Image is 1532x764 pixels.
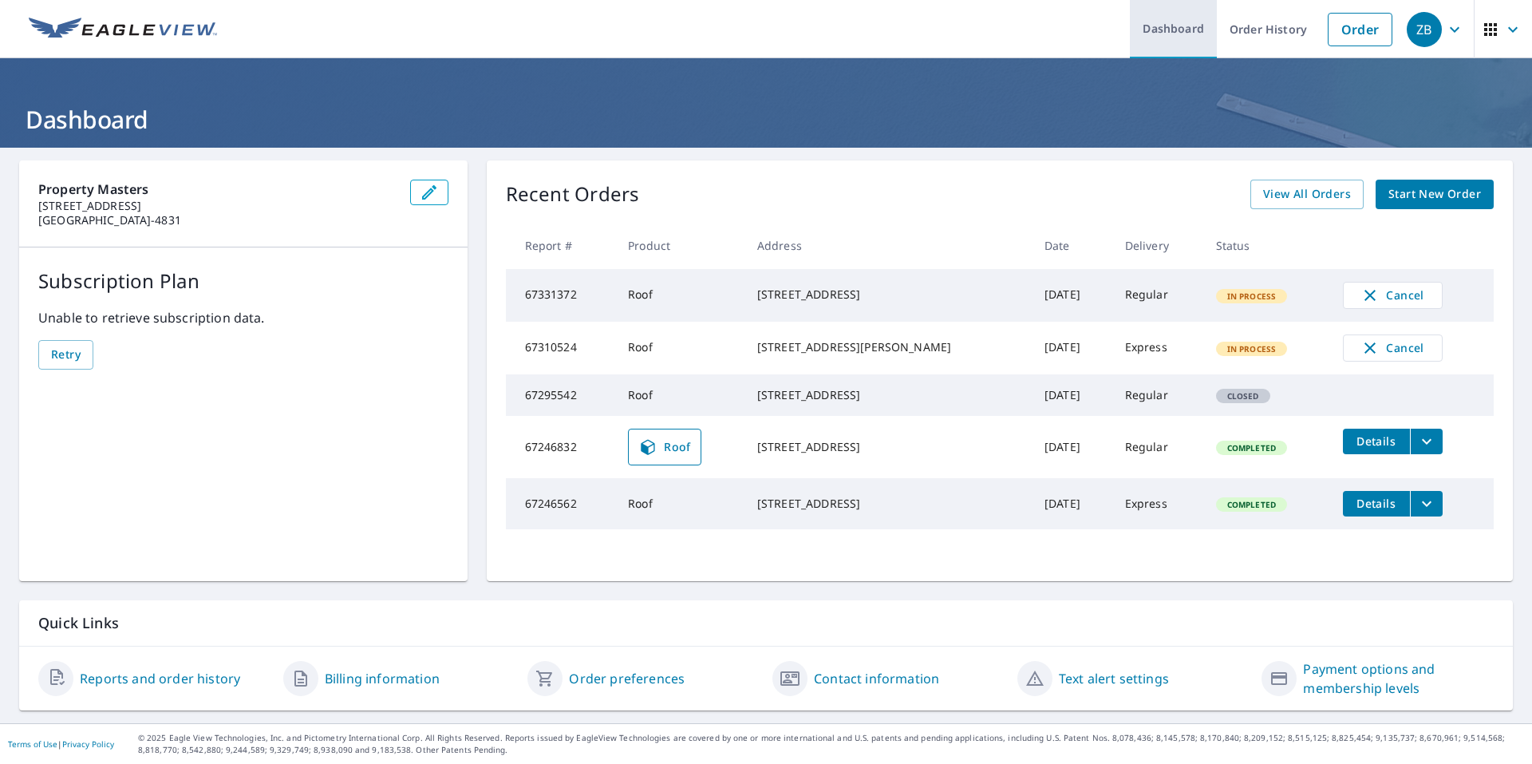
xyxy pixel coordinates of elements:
[19,103,1513,136] h1: Dashboard
[1032,416,1112,478] td: [DATE]
[38,213,397,228] p: [GEOGRAPHIC_DATA]-4831
[1203,222,1330,269] th: Status
[615,269,744,322] td: Roof
[506,478,616,529] td: 67246562
[1360,286,1426,305] span: Cancel
[757,387,1019,403] div: [STREET_ADDRESS]
[506,322,616,374] td: 67310524
[506,269,616,322] td: 67331372
[1032,374,1112,416] td: [DATE]
[325,669,440,688] a: Billing information
[1218,499,1285,510] span: Completed
[628,429,701,465] a: Roof
[1112,322,1203,374] td: Express
[569,669,685,688] a: Order preferences
[744,222,1032,269] th: Address
[1360,338,1426,358] span: Cancel
[1388,184,1481,204] span: Start New Order
[1343,334,1443,362] button: Cancel
[615,374,744,416] td: Roof
[506,416,616,478] td: 67246832
[638,437,691,457] span: Roof
[1032,222,1112,269] th: Date
[1112,222,1203,269] th: Delivery
[1352,496,1400,511] span: Details
[506,374,616,416] td: 67295542
[1059,669,1169,688] a: Text alert settings
[1376,180,1494,209] a: Start New Order
[1343,429,1410,454] button: detailsBtn-67246832
[814,669,939,688] a: Contact information
[38,199,397,213] p: [STREET_ADDRESS]
[1112,416,1203,478] td: Regular
[1218,291,1286,302] span: In Process
[1343,282,1443,309] button: Cancel
[506,222,616,269] th: Report #
[757,339,1019,355] div: [STREET_ADDRESS][PERSON_NAME]
[38,613,1494,633] p: Quick Links
[38,340,93,370] button: Retry
[8,739,114,749] p: |
[80,669,240,688] a: Reports and order history
[1112,478,1203,529] td: Express
[51,345,81,365] span: Retry
[138,732,1524,756] p: © 2025 Eagle View Technologies, Inc. and Pictometry International Corp. All Rights Reserved. Repo...
[8,738,57,750] a: Terms of Use
[1218,442,1285,453] span: Completed
[615,478,744,529] td: Roof
[62,738,114,750] a: Privacy Policy
[1303,659,1494,698] a: Payment options and membership levels
[1112,374,1203,416] td: Regular
[29,18,217,42] img: EV Logo
[1263,184,1351,204] span: View All Orders
[1112,269,1203,322] td: Regular
[757,496,1019,512] div: [STREET_ADDRESS]
[1032,478,1112,529] td: [DATE]
[38,267,448,295] p: Subscription Plan
[38,180,397,199] p: Property Masters
[615,322,744,374] td: Roof
[1410,429,1443,454] button: filesDropdownBtn-67246832
[1218,390,1269,402] span: Closed
[1410,491,1443,517] button: filesDropdownBtn-67246562
[757,287,1019,303] div: [STREET_ADDRESS]
[1407,12,1442,47] div: ZB
[1352,433,1400,449] span: Details
[1218,343,1286,354] span: In Process
[38,308,448,327] p: Unable to retrieve subscription data.
[1250,180,1364,209] a: View All Orders
[1032,322,1112,374] td: [DATE]
[1343,491,1410,517] button: detailsBtn-67246562
[506,180,640,209] p: Recent Orders
[757,439,1019,455] div: [STREET_ADDRESS]
[1032,269,1112,322] td: [DATE]
[615,222,744,269] th: Product
[1328,13,1392,46] a: Order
